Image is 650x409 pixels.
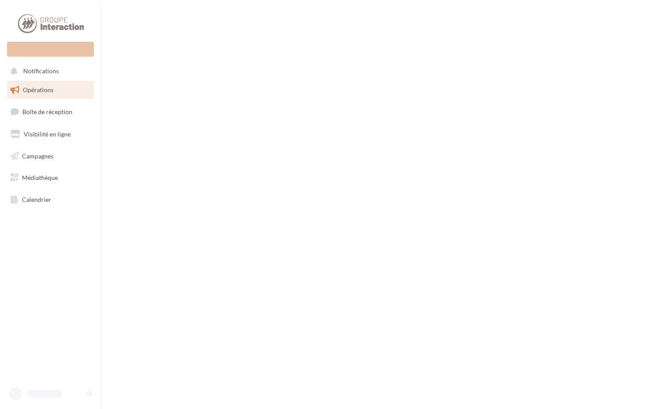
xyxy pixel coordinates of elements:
[5,81,96,99] a: Opérations
[5,190,96,209] a: Calendrier
[24,130,71,138] span: Visibilité en ligne
[22,196,51,203] span: Calendrier
[5,102,96,121] a: Boîte de réception
[23,86,54,93] span: Opérations
[22,152,54,159] span: Campagnes
[22,174,58,181] span: Médiathèque
[5,169,96,187] a: Médiathèque
[5,125,96,144] a: Visibilité en ligne
[7,42,94,57] div: Nouvelle campagne
[5,147,96,165] a: Campagnes
[23,68,59,75] span: Notifications
[22,108,72,115] span: Boîte de réception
